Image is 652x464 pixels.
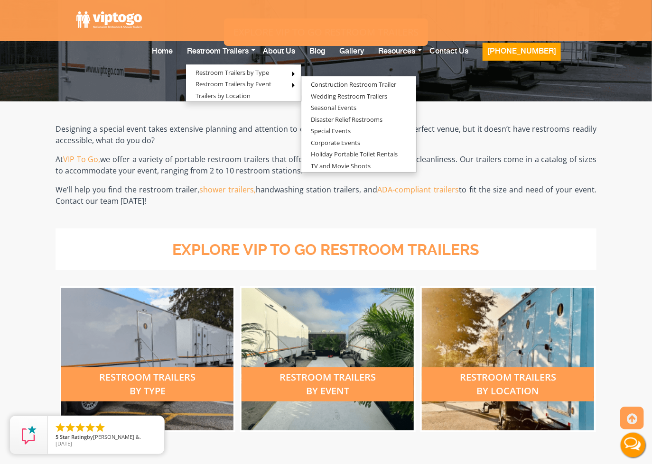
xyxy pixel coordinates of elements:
[56,184,596,207] p: We’ll help you find the restroom trailer, handwashing station trailers, and to fit the size and n...
[301,148,407,160] a: Holiday Portable Toilet Rentals
[475,39,568,81] a: [PHONE_NUMBER]
[94,422,106,433] li: 
[301,114,392,126] a: Disaster Relief Restrooms
[378,184,459,195] a: ADA-compliant trailers
[301,160,380,172] a: TV and Movie Shoots
[483,43,561,61] button: [PHONE_NUMBER]
[256,39,302,76] a: About Us
[242,367,414,401] div: restroom trailers by event
[56,433,58,440] span: 5
[422,367,594,401] div: restroom trailers by location
[56,123,596,146] p: Designing a special event takes extensive planning and attention to detail. When you’ve found the...
[332,39,371,76] a: Gallery
[75,422,86,433] li: 
[371,39,422,76] a: Resources
[93,433,141,440] span: [PERSON_NAME] &.
[180,39,256,76] a: Restroom Trailers
[301,137,370,149] a: Corporate Events
[63,154,100,164] a: VIP To Go,
[69,242,583,258] h3: explore vip to go restroom trailers
[186,78,281,90] a: Restroom Trailers by Event
[61,367,233,401] div: restroom trailers by type
[301,79,406,91] a: Construction Restroom Trailer
[60,433,87,440] span: Star Rating
[614,426,652,464] button: Live Chat
[301,125,360,137] a: Special Events
[302,39,332,76] a: Blog
[65,422,76,433] li: 
[56,154,596,176] p: At we offer a variety of portable restroom trailers that offer the best of both comfort and clean...
[55,422,66,433] li: 
[186,67,279,79] a: Restroom Trailers by Type
[422,39,475,76] a: Contact Us
[301,102,366,114] a: Seasonal Events
[199,184,256,195] a: shower trailers,
[56,440,72,447] span: [DATE]
[186,90,260,102] a: Trailers by Location
[84,422,96,433] li: 
[19,426,38,445] img: Review Rating
[56,434,157,441] span: by
[301,91,397,102] a: Wedding Restroom Trailers
[145,39,180,76] a: Home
